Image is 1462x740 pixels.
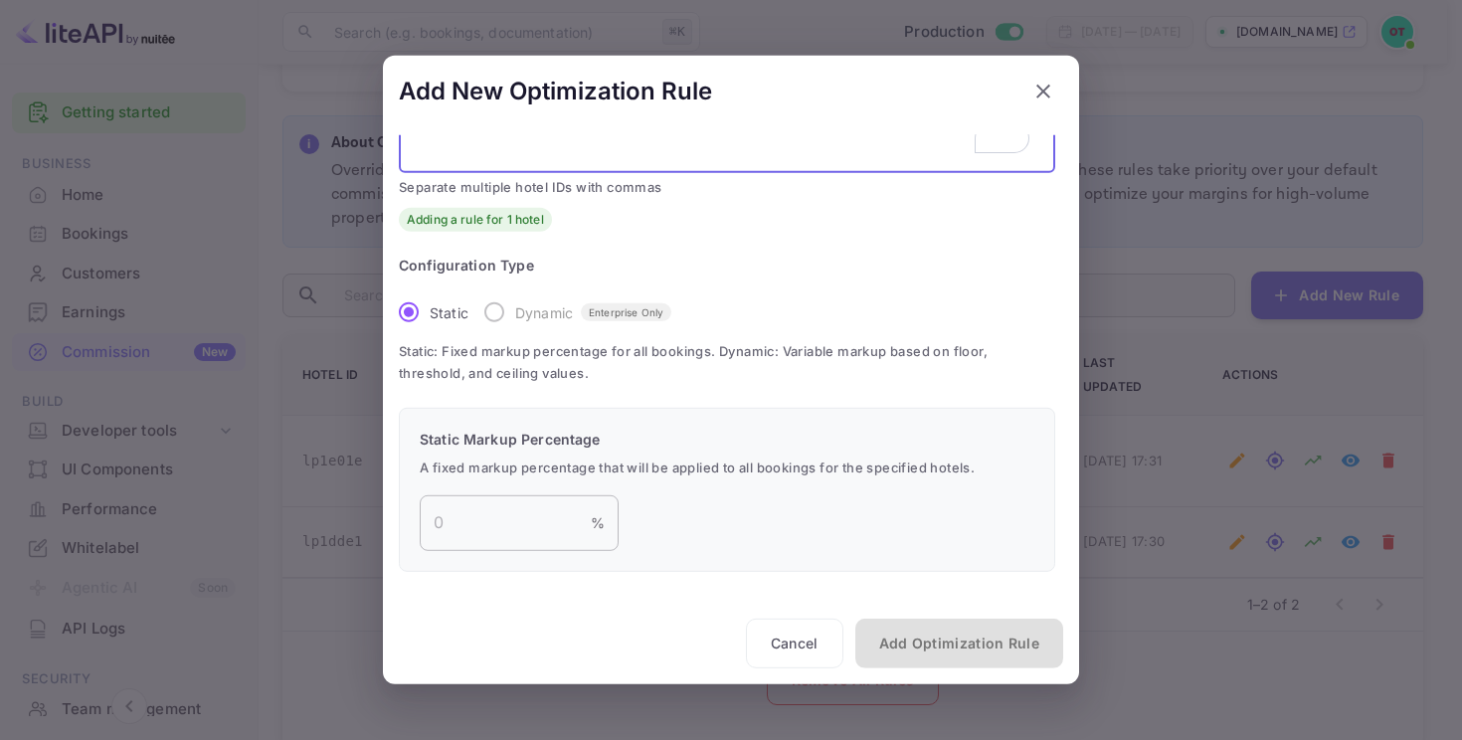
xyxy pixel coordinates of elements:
[581,305,671,320] span: Enterprise Only
[399,256,534,276] legend: Configuration Type
[399,76,712,107] h5: Add New Optimization Rule
[420,495,591,551] input: 0
[746,619,843,668] button: Cancel
[515,302,573,323] p: Dynamic
[399,341,1055,384] span: Static: Fixed markup percentage for all bookings. Dynamic: Variable markup based on floor, thresh...
[413,110,1041,156] textarea: To enrich screen reader interactions, please activate Accessibility in Grammarly extension settings
[420,458,1034,479] span: A fixed markup percentage that will be applied to all bookings for the specified hotels.
[430,302,468,323] span: Static
[399,211,552,229] span: Adding a rule for 1 hotel
[420,429,1034,450] p: Static Markup Percentage
[591,512,605,533] p: %
[399,177,1055,199] span: Separate multiple hotel IDs with commas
